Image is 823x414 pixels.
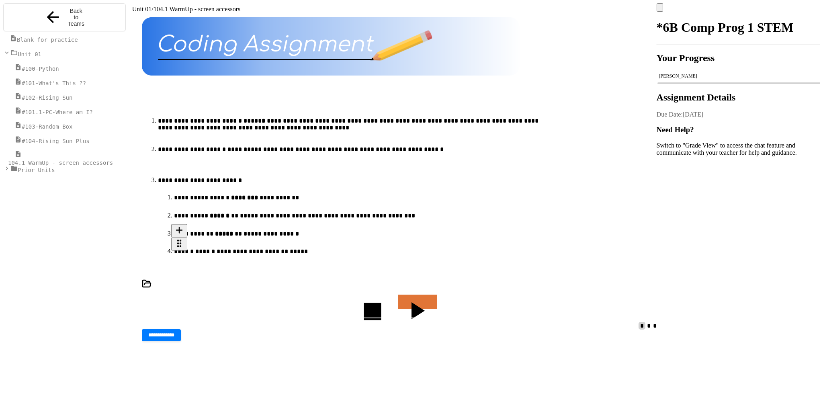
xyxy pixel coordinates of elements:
[8,160,113,166] span: 104.1 WarmUp - screen accessors
[22,80,86,86] span: #101-What's This ??
[657,20,820,35] h1: *6B Comp Prog 1 STEM
[22,109,93,115] span: #101.1-PC-Where am I?
[22,123,72,130] span: #103-Random Box
[22,94,72,101] span: #102-Rising Sun
[151,6,153,12] span: /
[154,6,241,12] span: 104.1 WarmUp - screen accessors
[22,66,59,72] span: #100-Python
[659,73,817,79] div: [PERSON_NAME]
[657,53,820,64] h2: Your Progress
[132,6,151,12] span: Unit 01
[657,125,820,134] h3: Need Help?
[657,92,820,103] h2: Assignment Details
[18,51,41,57] span: Unit 01
[657,3,820,12] div: My Account
[3,3,126,31] button: Back to Teams
[17,37,78,43] span: Blank for practice
[67,8,85,27] span: Back to Teams
[657,111,683,118] span: Due Date:
[22,138,90,144] span: #104-Rising Sun Plus
[657,142,820,156] p: Switch to "Grade View" to access the chat feature and communicate with your teacher for help and ...
[18,167,55,173] span: Prior Units
[683,111,704,118] span: [DATE]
